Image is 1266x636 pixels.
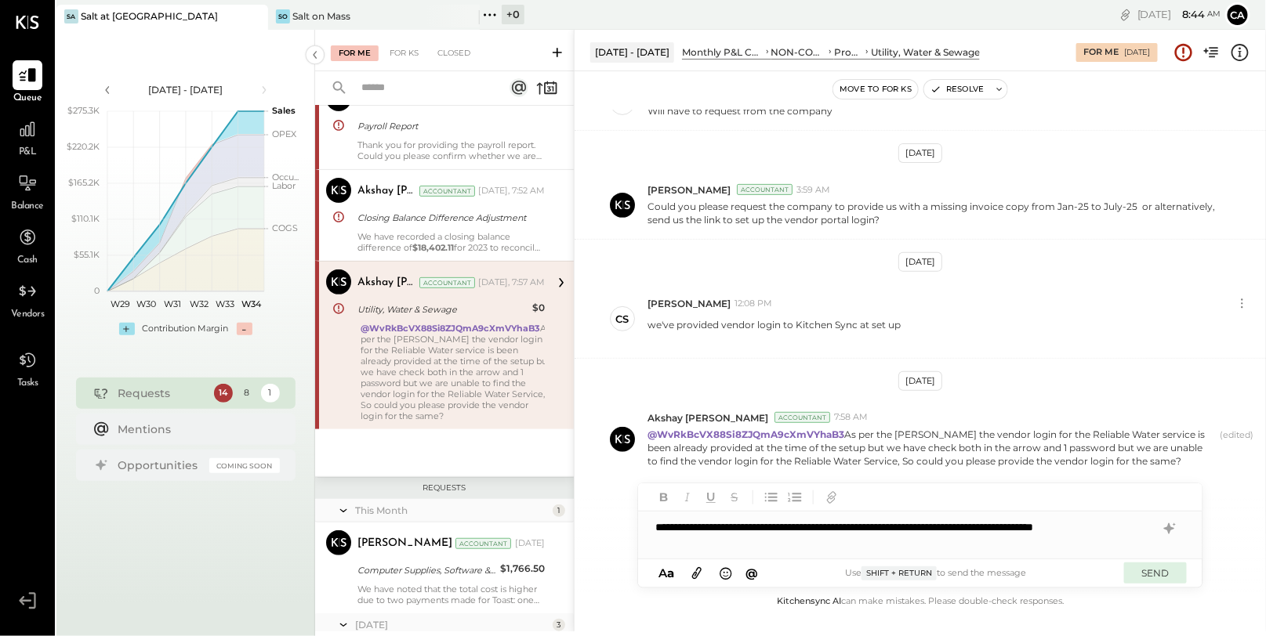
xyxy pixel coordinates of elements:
[648,428,1213,468] p: As per the [PERSON_NAME] the vendor login for the Reliable Water service is been already provided...
[237,323,252,335] div: -
[648,318,901,345] p: we've provided vendor login to Kitchen Sync at set up
[648,183,731,197] span: [PERSON_NAME]
[272,105,296,116] text: Sales
[357,183,416,199] div: Akshay [PERSON_NAME]
[331,45,379,61] div: For Me
[111,298,130,309] text: W29
[143,323,229,335] div: Contribution Margin
[1118,6,1134,23] div: copy link
[1,276,54,322] a: Vendors
[478,276,545,289] div: [DATE], 7:57 AM
[357,139,545,161] div: Thank you for providing the payroll report. Could you please confirm whether we are still pending...
[419,186,475,197] div: Accountant
[94,285,100,296] text: 0
[648,104,833,117] p: Will have to request from the company
[355,618,549,631] div: [DATE]
[862,566,937,580] span: Shift + Return
[515,537,545,550] div: [DATE]
[68,177,100,188] text: $165.2K
[357,231,545,253] div: We have recorded a closing balance difference of for 2023 to reconcile the bank statement for [PE...
[164,298,181,309] text: W31
[898,252,942,272] div: [DATE]
[19,146,37,160] span: P&L
[11,200,44,214] span: Balance
[67,141,100,152] text: $220.2K
[261,384,280,403] div: 1
[272,172,299,182] text: Occu...
[761,487,782,508] button: Unordered List
[724,487,745,508] button: Strikethrough
[654,487,674,508] button: Bold
[822,487,842,508] button: Add URL
[118,457,201,473] div: Opportunities
[616,312,629,327] div: CS
[74,249,100,260] text: $55.1K
[796,184,830,197] span: 3:59 AM
[136,298,156,309] text: W30
[553,504,565,517] div: 1
[924,80,990,99] button: Resolve
[355,504,549,517] div: This Month
[119,83,252,96] div: [DATE] - [DATE]
[357,302,528,317] div: Utility, Water & Sewage
[834,45,863,59] div: Property Expenses
[648,297,731,310] span: [PERSON_NAME]
[357,210,540,226] div: Closing Balance Difference Adjustment
[1,114,54,160] a: P&L
[276,9,290,23] div: So
[871,45,980,59] div: Utility, Water & Sewage
[1,168,54,214] a: Balance
[357,562,495,578] div: Computer Supplies, Software & IT
[419,277,475,288] div: Accountant
[357,536,452,551] div: [PERSON_NAME]
[648,428,844,440] strong: @WvRkBcVX88Si8ZJQmA9cXmVYhaB3
[430,45,478,61] div: Closed
[667,566,674,580] span: a
[1,222,54,268] a: Cash
[357,584,545,605] div: We have noted that the total cost is higher due to two payments made for Toast: one for and the o...
[771,45,827,59] div: NON-CONTROLLABLE EXPENSES
[81,9,218,23] div: Salt at [GEOGRAPHIC_DATA]
[898,371,942,391] div: [DATE]
[292,9,350,23] div: Salt on Mass
[1,60,54,106] a: Queue
[357,275,416,291] div: Akshay [PERSON_NAME]
[361,323,540,334] strong: @WvRkBcVX88Si8ZJQmA9cXmVYhaB3
[412,242,454,253] strong: $18,402.11
[1124,562,1187,584] button: SEND
[119,323,135,335] div: +
[209,458,280,473] div: Coming Soon
[241,298,261,309] text: W34
[834,411,868,424] span: 7:58 AM
[272,180,296,191] text: Labor
[1,345,54,391] a: Tasks
[17,254,38,268] span: Cash
[216,298,234,309] text: W33
[272,222,298,233] text: COGS
[682,45,764,59] div: Monthly P&L Comparison
[590,42,674,62] div: [DATE] - [DATE]
[13,92,42,106] span: Queue
[189,298,208,309] text: W32
[648,411,768,425] span: Akshay [PERSON_NAME]
[701,487,721,508] button: Underline
[272,128,297,139] text: OPEX
[1083,46,1119,59] div: For Me
[478,185,545,197] div: [DATE], 7:52 AM
[502,5,524,24] div: + 0
[785,487,805,508] button: Ordered List
[500,561,545,576] div: $1,766.50
[361,323,550,421] div: As per the [PERSON_NAME] the vendor login for the Reliable Water service is been already provided...
[1220,429,1253,468] span: (edited)
[357,118,540,134] div: Payroll Report
[742,563,764,583] button: @
[64,9,78,23] div: Sa
[1137,7,1221,22] div: [DATE]
[553,619,565,631] div: 3
[735,298,772,310] span: 12:08 PM
[455,538,511,549] div: Accountant
[833,80,918,99] button: Move to for ks
[1124,47,1151,58] div: [DATE]
[763,566,1108,580] div: Use to send the message
[737,184,793,195] div: Accountant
